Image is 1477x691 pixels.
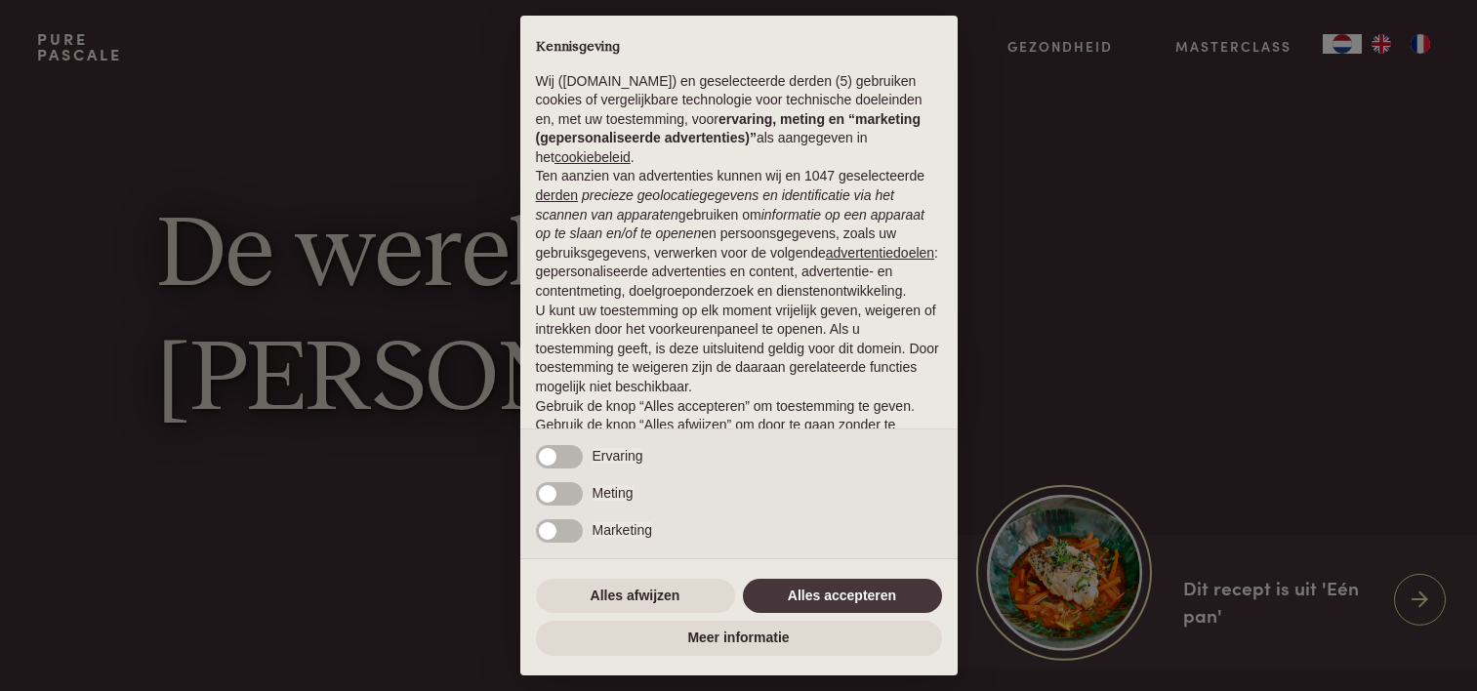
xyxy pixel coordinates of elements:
p: U kunt uw toestemming op elk moment vrijelijk geven, weigeren of intrekken door het voorkeurenpan... [536,302,942,397]
button: derden [536,186,579,206]
p: Gebruik de knop “Alles accepteren” om toestemming te geven. Gebruik de knop “Alles afwijzen” om d... [536,397,942,455]
em: informatie op een apparaat op te slaan en/of te openen [536,207,925,242]
h2: Kennisgeving [536,39,942,57]
a: cookiebeleid [554,149,631,165]
p: Wij ([DOMAIN_NAME]) en geselecteerde derden (5) gebruiken cookies of vergelijkbare technologie vo... [536,72,942,168]
strong: ervaring, meting en “marketing (gepersonaliseerde advertenties)” [536,111,921,146]
p: Ten aanzien van advertenties kunnen wij en 1047 geselecteerde gebruiken om en persoonsgegevens, z... [536,167,942,301]
span: Ervaring [593,448,643,464]
em: precieze geolocatiegegevens en identificatie via het scannen van apparaten [536,187,894,223]
span: Meting [593,485,634,501]
button: Alles afwijzen [536,579,735,614]
span: Marketing [593,522,652,538]
button: advertentiedoelen [826,244,934,264]
button: Meer informatie [536,621,942,656]
button: Alles accepteren [743,579,942,614]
